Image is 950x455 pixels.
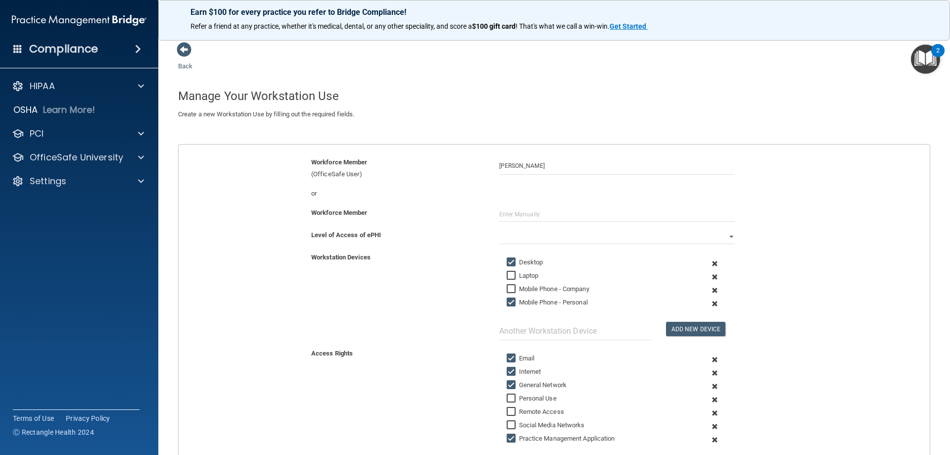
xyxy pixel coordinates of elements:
label: Social Media Networks [507,419,585,431]
label: General Network [507,379,567,391]
div: (OfficeSafe User) [304,156,492,180]
strong: Get Started [610,22,646,30]
a: Terms of Use [13,413,54,423]
input: Social Media Networks [507,421,518,429]
h4: Manage Your Workstation Use [178,90,930,102]
p: PCI [30,128,44,140]
label: Personal Use [507,393,557,404]
button: Add New Device [666,322,725,336]
a: Back [178,51,192,70]
p: OfficeSafe University [30,152,123,163]
span: Refer a friend at any practice, whether it's medical, dental, or any other speciality, and score a [190,22,472,30]
a: HIPAA [12,80,144,92]
label: Email [507,353,535,364]
input: Internet [507,368,518,376]
span: Ⓒ Rectangle Health 2024 [13,427,94,437]
label: Mobile Phone - Company [507,283,589,295]
label: Laptop [507,270,539,282]
input: Mobile Phone - Personal [507,299,518,306]
a: Get Started [610,22,648,30]
a: OfficeSafe University [12,152,144,163]
a: Settings [12,175,144,187]
strong: $100 gift card [472,22,516,30]
input: Mobile Phone - Company [507,285,518,293]
b: Workforce Member [311,209,368,216]
span: ! That's what we call a win-win. [516,22,610,30]
div: or [304,188,492,200]
input: Desktop [507,258,518,266]
p: Settings [30,175,66,187]
input: Personal Use [507,395,518,403]
input: Enter Manually [499,207,735,222]
input: Remote Access [507,408,518,416]
img: PMB logo [12,10,146,30]
h4: Compliance [29,42,98,56]
a: Privacy Policy [66,413,110,423]
label: Mobile Phone - Personal [507,297,588,308]
a: PCI [12,128,144,140]
b: Workforce Member [311,158,368,166]
label: Practice Management Application [507,433,615,445]
input: Email [507,354,518,362]
p: OSHA [13,104,38,116]
input: General Network [507,381,518,389]
input: Practice Management Application [507,435,518,443]
button: Open Resource Center, 2 new notifications [911,45,940,74]
input: Another Workstation Device [499,322,651,340]
input: Laptop [507,272,518,280]
b: Workstation Devices [311,253,371,261]
p: Earn $100 for every practice you refer to Bridge Compliance! [190,7,918,17]
div: 2 [936,51,940,63]
span: Create a new Workstation Use by filling out the required fields. [178,110,354,118]
label: Remote Access [507,406,564,418]
p: Learn More! [43,104,95,116]
label: Desktop [507,256,543,268]
b: Level of Access of ePHI [311,231,381,239]
input: Search by name or email [499,156,735,175]
label: Internet [507,366,541,378]
b: Access Rights [311,350,353,357]
p: HIPAA [30,80,55,92]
